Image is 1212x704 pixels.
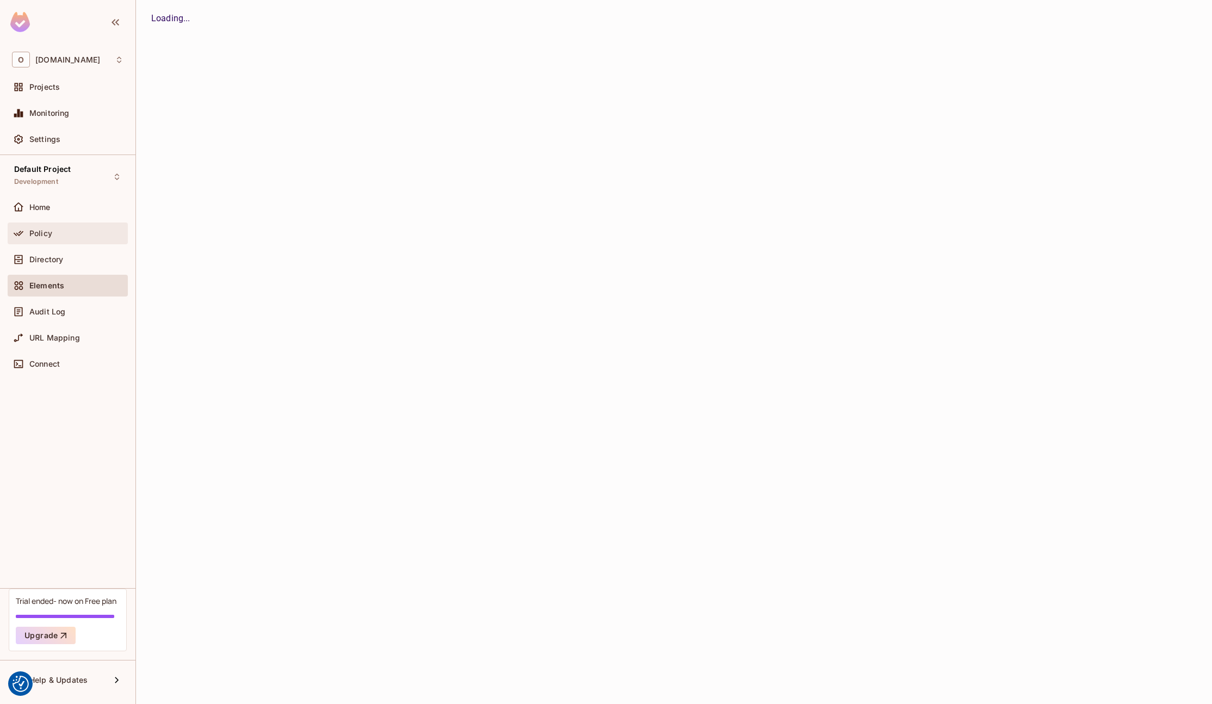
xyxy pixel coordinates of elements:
span: Default Project [14,165,71,174]
span: Settings [29,135,60,144]
span: Audit Log [29,307,65,316]
button: Consent Preferences [13,676,29,692]
span: URL Mapping [29,334,80,342]
span: Directory [29,255,63,264]
span: Help & Updates [29,676,88,684]
span: Development [14,177,58,186]
img: Revisit consent button [13,676,29,692]
span: O [12,52,30,67]
span: Projects [29,83,60,91]
div: Loading... [151,12,1197,25]
span: Elements [29,281,64,290]
button: Upgrade [16,627,76,644]
span: Monitoring [29,109,70,118]
span: Connect [29,360,60,368]
span: Home [29,203,51,212]
div: Trial ended- now on Free plan [16,596,116,606]
img: SReyMgAAAABJRU5ErkJggg== [10,12,30,32]
span: Workspace: oxylabs.io [35,55,100,64]
span: Policy [29,229,52,238]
